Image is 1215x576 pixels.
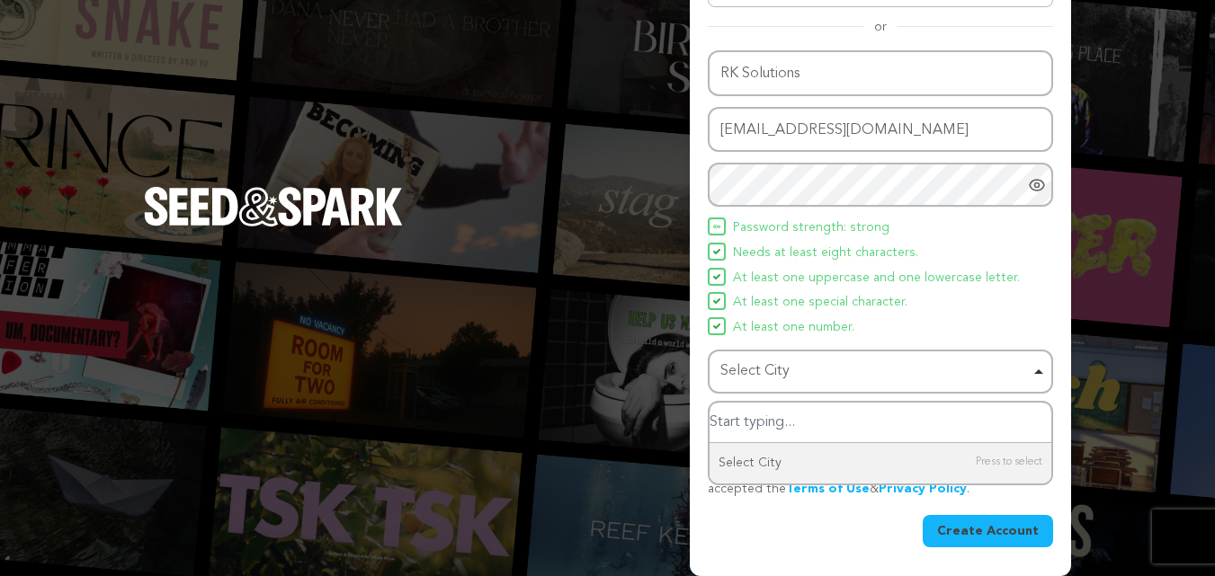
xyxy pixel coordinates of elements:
button: Create Account [923,515,1053,547]
input: Select City [710,403,1051,443]
input: Email address [708,107,1053,153]
span: Needs at least eight characters. [733,243,918,264]
a: Terms of Use [786,483,870,495]
img: Seed&Spark Icon [713,223,720,230]
span: At least one number. [733,317,854,339]
a: Privacy Policy [879,483,967,495]
span: At least one uppercase and one lowercase letter. [733,268,1020,289]
span: At least one special character. [733,292,907,314]
span: Password strength: strong [733,217,889,239]
img: Seed&Spark Icon [713,323,720,330]
div: Select City [710,443,1051,483]
img: Seed&Spark Logo [144,187,403,226]
div: Select City [720,359,1030,385]
a: Show password as plain text. Warning: this will display your password on the screen. [1028,176,1046,194]
span: or [863,18,898,36]
a: Seed&Spark Homepage [144,187,403,262]
img: Seed&Spark Icon [713,273,720,280]
input: Name [708,50,1053,96]
img: Seed&Spark Icon [713,297,720,305]
img: Seed&Spark Icon [713,248,720,255]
